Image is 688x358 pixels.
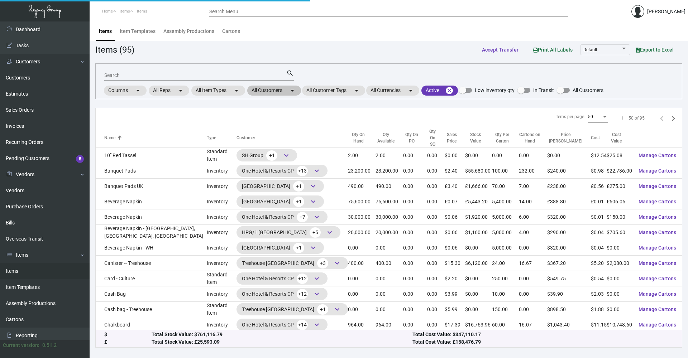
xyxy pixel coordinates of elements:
[482,47,519,53] span: Accept Transfer
[588,115,608,120] mat-select: Items per page:
[427,148,445,163] td: 0.00
[236,128,348,148] th: Customer
[445,131,459,144] div: Sales Price
[519,179,547,194] td: 7.00
[406,86,415,95] mat-icon: arrow_drop_down
[293,197,304,207] span: +1
[445,209,465,225] td: $0.06
[445,179,465,194] td: £3.40
[465,225,492,240] td: $1,160.00
[288,86,297,95] mat-icon: arrow_drop_down
[376,286,403,302] td: 0.00
[242,319,322,330] div: One Hotel & Resorts CP
[492,271,519,286] td: 250.00
[547,179,591,194] td: £238.00
[547,302,591,317] td: $898.50
[376,148,403,163] td: 2.00
[607,271,633,286] td: $0.00
[465,240,492,256] td: $0.00
[348,194,376,209] td: 75,600.00
[104,135,115,141] div: Name
[312,320,321,329] span: keyboard_arrow_down
[445,302,465,317] td: $5.99
[547,286,591,302] td: $39.90
[207,135,216,141] div: Type
[533,47,573,53] span: Print All Labels
[547,194,591,209] td: £388.80
[207,209,236,225] td: Inventory
[607,148,633,163] td: $25.08
[317,304,328,315] span: +1
[96,240,207,256] td: Beverage Napkin - WH
[104,339,152,346] div: £
[403,271,427,286] td: 0.00
[297,320,308,330] span: +14
[348,256,376,271] td: 400.00
[519,302,547,317] td: 0.00
[519,271,547,286] td: 0.00
[152,339,412,346] div: Total Stock Value: £25,593.09
[465,163,492,179] td: $55,680.00
[633,257,682,270] button: Manage Cartons
[412,331,673,339] div: Total Cost Value: $347,110.17
[421,86,458,96] mat-chip: Active
[333,259,341,267] span: keyboard_arrow_down
[639,276,676,281] span: Manage Cartons
[445,256,465,271] td: $15.30
[465,148,492,163] td: $0.00
[207,225,236,240] td: Inventory
[232,86,241,95] mat-icon: arrow_drop_down
[631,5,644,18] img: admin@bootstrapmaster.com
[309,197,317,206] span: keyboard_arrow_down
[96,209,207,225] td: Beverage Napkin
[348,317,376,333] td: 964.00
[633,241,682,254] button: Manage Cartons
[527,43,578,56] button: Print All Labels
[445,194,465,209] td: £0.07
[492,302,519,317] td: 150.00
[427,317,445,333] td: 0.00
[312,213,321,221] span: keyboard_arrow_down
[403,194,427,209] td: 0.00
[639,229,676,235] span: Manage Cartons
[492,256,519,271] td: 24.00
[376,225,403,240] td: 20,000.00
[152,331,412,339] div: Total Stock Value: $761,116.79
[621,115,645,121] div: 1 – 50 of 95
[476,43,524,56] button: Accept Transfer
[242,273,322,284] div: One Hotel & Resorts CP
[445,240,465,256] td: $0.06
[639,322,676,328] span: Manage Cartons
[465,194,492,209] td: £5,443.20
[465,256,492,271] td: $6,120.00
[633,226,682,239] button: Manage Cartons
[547,209,591,225] td: $320.00
[163,28,214,35] div: Assembly Productions
[207,163,236,179] td: Inventory
[445,148,465,163] td: $0.00
[403,240,427,256] td: 0.00
[297,212,308,222] span: +7
[547,271,591,286] td: $549.75
[333,305,341,314] span: keyboard_arrow_down
[519,163,547,179] td: 232.00
[591,286,607,302] td: $2.03
[639,245,676,251] span: Manage Cartons
[403,302,427,317] td: 0.00
[465,317,492,333] td: $16,763.96
[376,271,403,286] td: 0.00
[312,166,321,175] span: keyboard_arrow_down
[376,131,397,144] div: Qty Available
[668,112,679,124] button: Next page
[445,317,465,333] td: $17.39
[96,317,207,333] td: Chalkboard
[102,9,113,14] span: Home
[207,179,236,194] td: Inventory
[348,209,376,225] td: 30,000.00
[427,286,445,302] td: 0.00
[633,287,682,300] button: Manage Cartons
[96,271,207,286] td: Card - Culture
[207,194,236,209] td: Inventory
[403,317,427,333] td: 0.00
[519,131,540,144] div: Cartons on Hand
